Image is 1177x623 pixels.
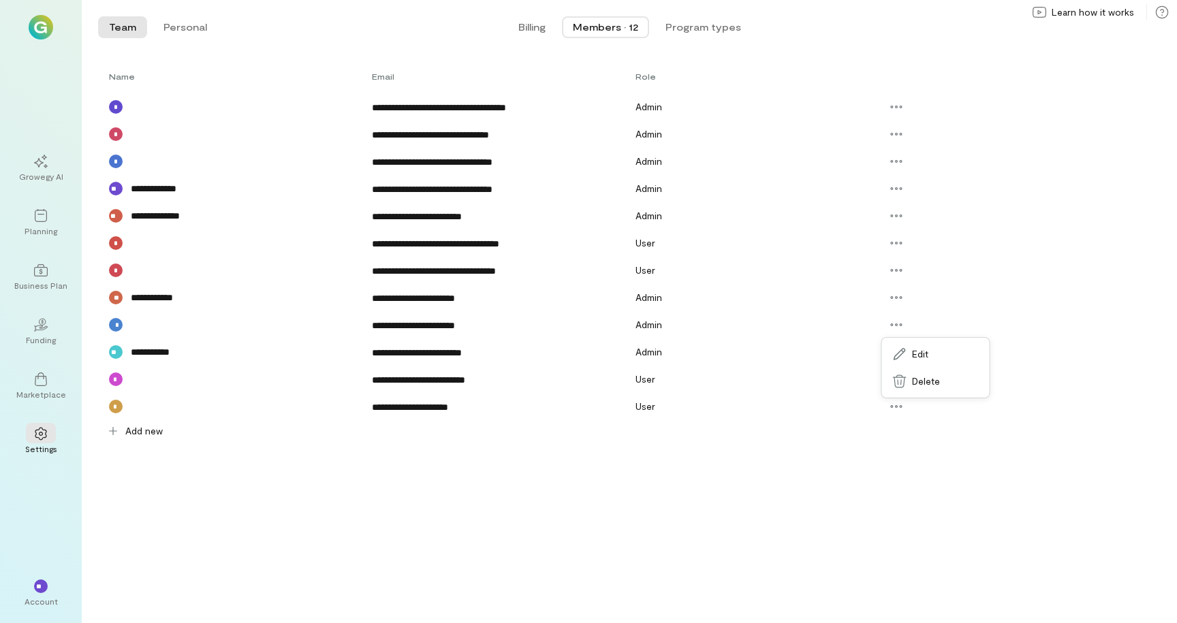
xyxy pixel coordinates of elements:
[635,291,662,303] span: Admin
[16,389,66,400] div: Marketplace
[16,362,65,411] a: Marketplace
[16,253,65,302] a: Business Plan
[635,373,655,385] span: User
[109,71,372,82] div: Toggle SortBy
[25,596,58,607] div: Account
[635,319,662,330] span: Admin
[372,71,394,82] span: Email
[635,128,662,140] span: Admin
[25,443,57,454] div: Settings
[518,20,546,34] span: Billing
[26,334,56,345] div: Funding
[635,71,656,81] span: Role
[635,155,662,167] span: Admin
[912,347,979,361] span: Edit
[16,198,65,247] a: Planning
[1052,5,1134,19] span: Learn how it works
[885,340,987,368] a: Edit
[16,416,65,465] a: Settings
[635,182,662,194] span: Admin
[16,307,65,356] a: Funding
[573,20,638,34] div: Members · 12
[635,264,655,276] span: User
[109,71,135,82] span: Name
[19,171,63,182] div: Growegy AI
[98,16,147,38] button: Team
[885,368,987,395] a: Delete
[562,16,649,38] button: Members · 12
[635,101,662,112] span: Admin
[25,225,57,236] div: Planning
[153,16,218,38] button: Personal
[507,16,556,38] button: Billing
[125,424,163,438] span: Add new
[635,210,662,221] span: Admin
[372,71,635,82] div: Toggle SortBy
[16,144,65,193] a: Growegy AI
[635,346,662,357] span: Admin
[912,374,979,388] span: Delete
[14,280,67,291] div: Business Plan
[635,237,655,249] span: User
[635,400,655,412] span: User
[655,16,752,38] button: Program types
